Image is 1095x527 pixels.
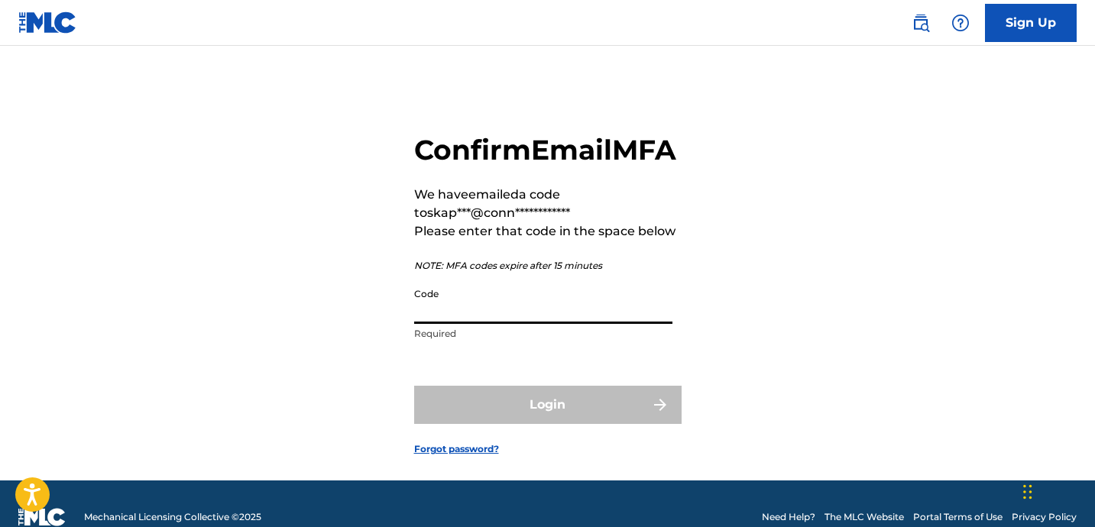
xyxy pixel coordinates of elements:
[414,442,499,456] a: Forgot password?
[762,510,815,524] a: Need Help?
[414,222,682,241] p: Please enter that code in the space below
[905,8,936,38] a: Public Search
[414,259,682,273] p: NOTE: MFA codes expire after 15 minutes
[18,508,66,526] img: logo
[18,11,77,34] img: MLC Logo
[913,510,1003,524] a: Portal Terms of Use
[912,14,930,32] img: search
[414,327,672,341] p: Required
[1012,510,1077,524] a: Privacy Policy
[1019,454,1095,527] iframe: Chat Widget
[84,510,261,524] span: Mechanical Licensing Collective © 2025
[985,4,1077,42] a: Sign Up
[824,510,904,524] a: The MLC Website
[1023,469,1032,515] div: Drag
[951,14,970,32] img: help
[945,8,976,38] div: Help
[414,133,682,167] h2: Confirm Email MFA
